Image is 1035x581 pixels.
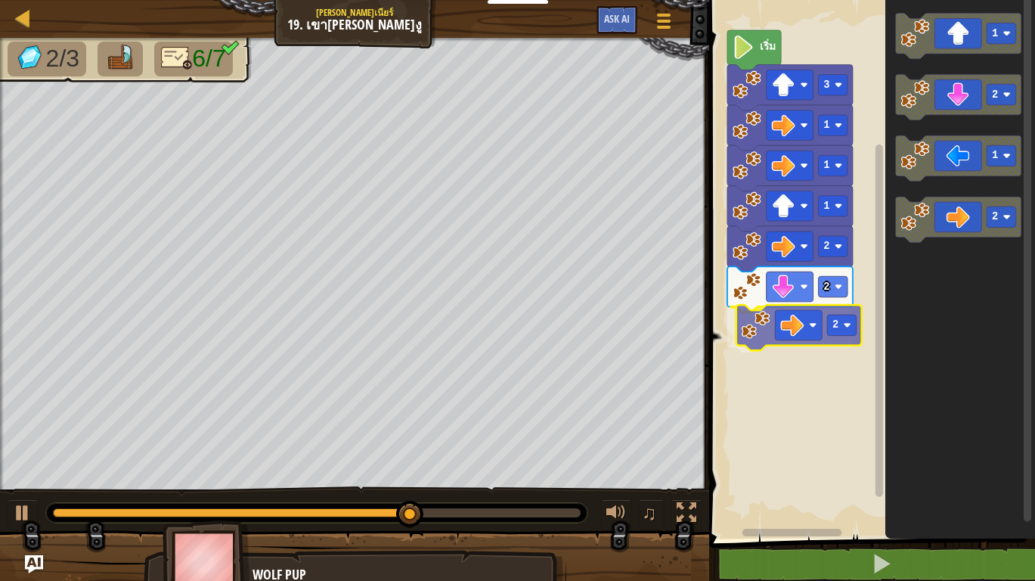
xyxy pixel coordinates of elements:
span: Ask AI [604,11,630,26]
span: ♫ [642,502,657,524]
li: เก็บอัญมณี [8,42,86,76]
span: 2/3 [46,45,79,72]
text: 2 [992,211,998,222]
text: 2 [824,241,830,252]
button: ปรับระดับเสียง [601,499,631,530]
text: 2 [992,89,998,101]
text: 1 [824,160,830,171]
button: Ctrl + P: Play [8,499,38,530]
text: 1 [824,200,830,212]
text: 1 [992,28,998,39]
text: 1 [824,120,830,131]
li: ไปที่แพ [98,42,143,76]
text: เริ่ม [760,39,776,53]
text: 2 [824,281,830,293]
li: แค่ 7 บรรทัดของโค้ด [154,42,233,76]
button: Ask AI [597,6,637,34]
button: Ask AI [25,555,43,573]
span: 6/7 [192,45,225,72]
button: ♫ [639,499,665,530]
button: แสดงเมนูเกมส์ [645,6,683,42]
text: 1 [992,150,998,161]
text: 3 [824,79,830,91]
button: สลับเป็นเต็มจอ [671,499,702,530]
